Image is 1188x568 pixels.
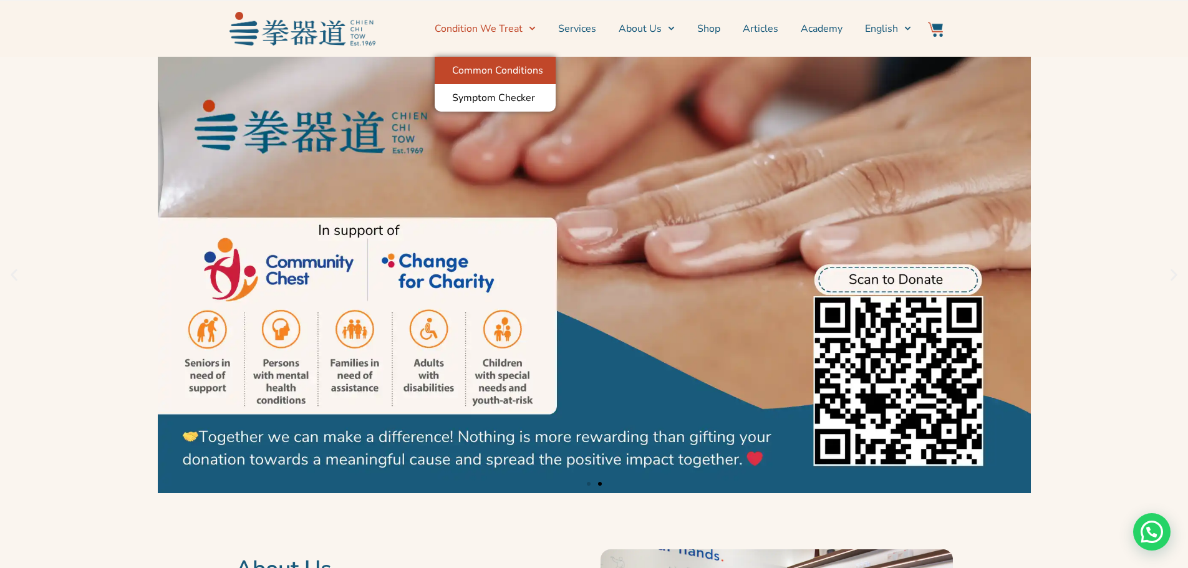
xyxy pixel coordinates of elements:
a: Articles [743,13,778,44]
span: Go to slide 1 [587,482,591,486]
div: Need help? WhatsApp contact [1133,513,1171,551]
a: Common Conditions [435,57,556,84]
a: Switch to English [865,13,911,44]
a: Condition We Treat [435,13,536,44]
a: Services [558,13,596,44]
a: Academy [801,13,843,44]
span: Go to slide 2 [598,482,602,486]
ul: Condition We Treat [435,57,556,112]
nav: Menu [382,13,912,44]
a: Symptom Checker [435,84,556,112]
a: About Us [619,13,675,44]
img: Website Icon-03 [928,22,943,37]
div: Previous slide [6,267,22,283]
div: Next slide [1166,267,1182,283]
a: Shop [697,13,720,44]
span: English [865,21,898,36]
